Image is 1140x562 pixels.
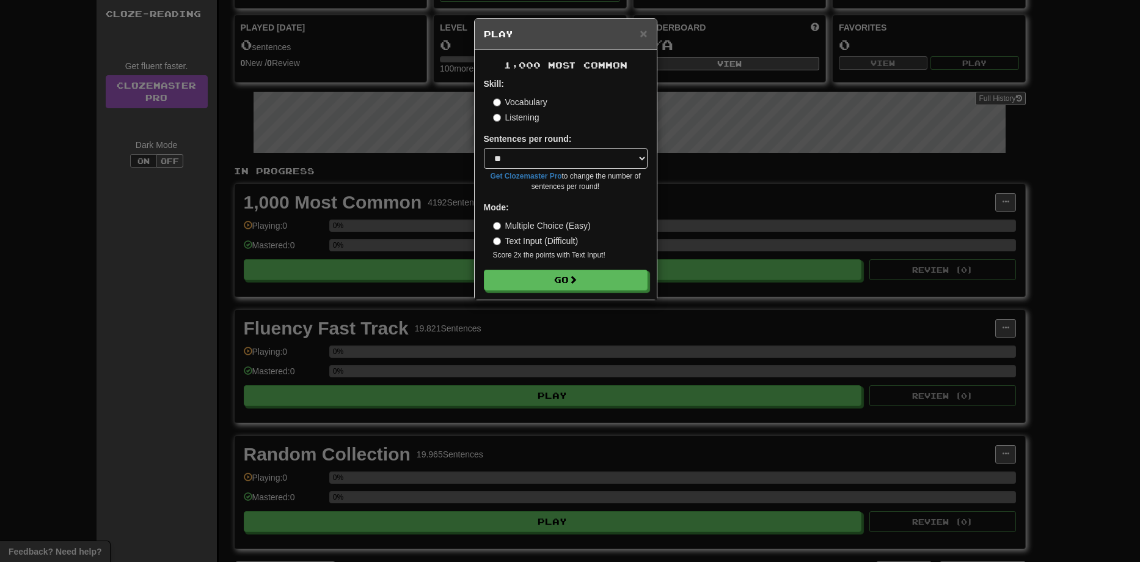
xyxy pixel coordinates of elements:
input: Vocabulary [493,98,501,106]
label: Text Input (Difficult) [493,235,579,247]
h5: Play [484,28,648,40]
input: Text Input (Difficult) [493,237,501,245]
label: Sentences per round: [484,133,572,145]
span: × [640,26,647,40]
strong: Skill: [484,79,504,89]
button: Go [484,270,648,290]
label: Vocabulary [493,96,547,108]
small: to change the number of sentences per round! [484,171,648,192]
a: Get Clozemaster Pro [491,172,562,180]
strong: Mode: [484,202,509,212]
span: 1,000 Most Common [504,60,627,70]
button: Close [640,27,647,40]
input: Listening [493,114,501,122]
input: Multiple Choice (Easy) [493,222,501,230]
label: Multiple Choice (Easy) [493,220,591,232]
label: Listening [493,111,539,124]
small: Score 2x the points with Text Input ! [493,250,648,261]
